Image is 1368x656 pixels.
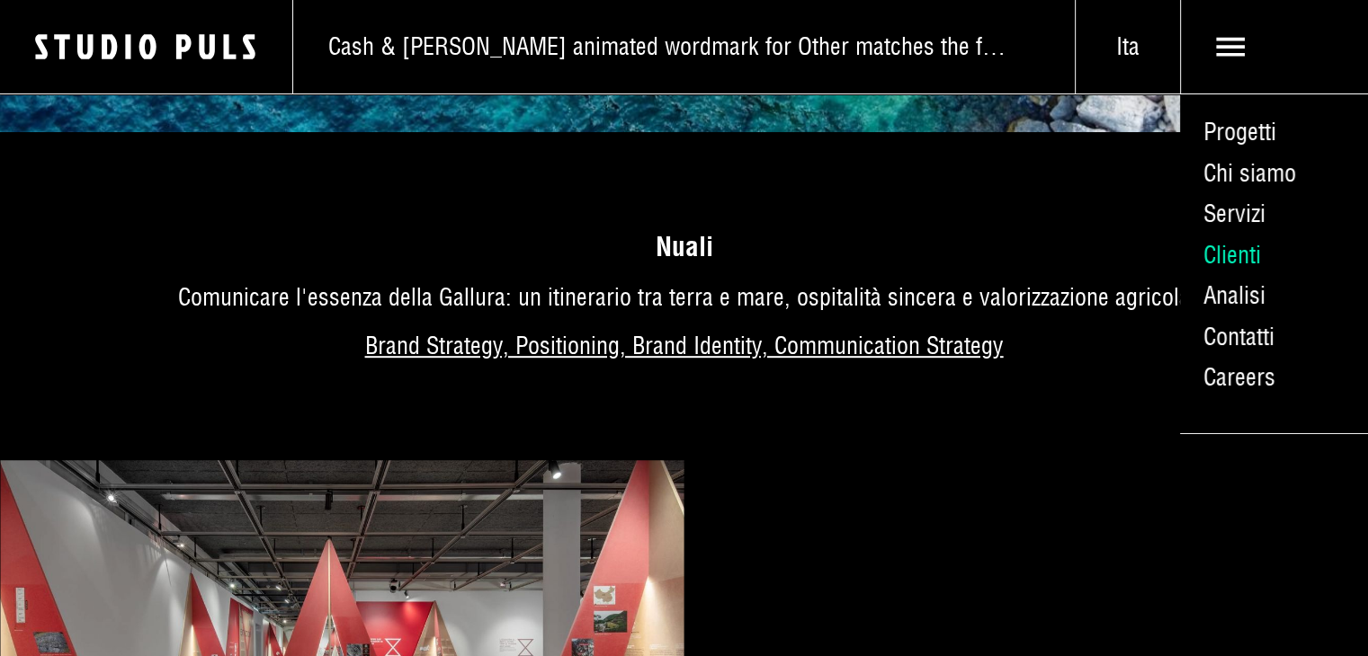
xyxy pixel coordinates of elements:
[1076,32,1180,62] span: Ita
[1180,153,1368,194] a: Chi siamo
[1180,316,1368,358] a: Contatti
[328,32,1006,62] span: Cash & [PERSON_NAME] animated wordmark for Other matches the flow and pour of a bottle of wine
[1180,358,1368,399] a: Careers
[1180,194,1368,235] a: Servizi
[1180,112,1368,154] a: Progetti
[1180,235,1368,276] a: Clienti
[1180,276,1368,317] a: Analisi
